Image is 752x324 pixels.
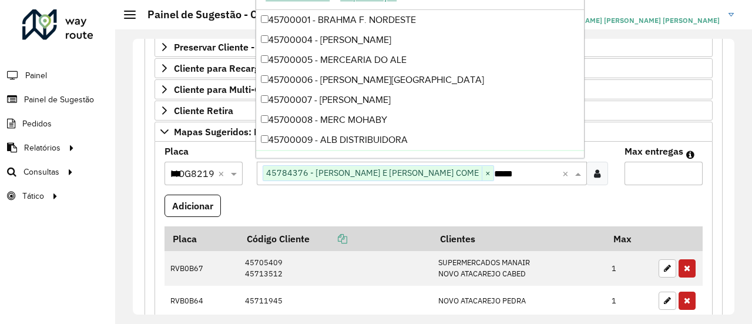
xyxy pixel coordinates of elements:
em: Máximo de clientes que serão colocados na mesma rota com os clientes informados [686,150,694,159]
div: 45700001 - BRAHMA F. NORDESTE [256,10,584,30]
span: Relatórios [24,142,61,154]
a: Preservar Cliente - Devem ficar no buffer, não roteirizar [155,37,713,57]
a: Cliente Retira [155,101,713,121]
div: 45700008 - MERC MOHABY [256,110,584,130]
span: Preservar Cliente - Devem ficar no buffer, não roteirizar [174,42,413,52]
td: NOVO ATACAREJO PEDRA [432,286,606,316]
a: Cliente para Multi-CDD/Internalização [155,79,713,99]
span: Pedidos [22,118,52,130]
span: Consultas [23,166,59,178]
th: Clientes [432,226,606,251]
span: Cliente para Multi-CDD/Internalização [174,85,340,94]
div: 45700004 - [PERSON_NAME] [256,30,584,50]
span: 45784376 - [PERSON_NAME] E [PERSON_NAME] COME [263,166,482,180]
h3: JOAO [545,4,720,15]
button: Adicionar [164,195,221,217]
span: Painel [25,69,47,82]
span: Clear all [562,166,572,181]
a: Cliente para Recarga [155,58,713,78]
span: Mapas Sugeridos: Placa-Cliente [174,127,312,136]
span: × [482,166,493,181]
td: 45705409 45713512 [239,251,432,286]
td: 1 [606,286,653,316]
span: [PERSON_NAME] [PERSON_NAME] [PERSON_NAME] [545,15,720,26]
span: Clear all [218,166,228,181]
td: RVB0B64 [164,286,239,316]
span: Cliente para Recarga [174,64,265,73]
h2: Painel de Sugestão - Criar registro [136,8,315,21]
label: Max entregas [625,144,683,158]
div: 45700009 - ALB DISTRIBUIDORA [256,130,584,150]
label: Placa [164,144,189,158]
div: 45700007 - [PERSON_NAME] [256,90,584,110]
th: Placa [164,226,239,251]
div: 45700005 - MERCEARIA DO ALE [256,50,584,70]
td: 1 [606,251,653,286]
td: 45711945 [239,286,432,316]
a: Mapas Sugeridos: Placa-Cliente [155,122,713,142]
span: Cliente Retira [174,106,233,115]
td: SUPERMERCADOS MANAIR NOVO ATACAREJO CABED [432,251,606,286]
a: Copiar [310,233,347,245]
div: 45700006 - [PERSON_NAME][GEOGRAPHIC_DATA] [256,70,584,90]
div: 45700010 - [PERSON_NAME] [256,150,584,170]
span: Painel de Sugestão [24,93,94,106]
td: RVB0B67 [164,251,239,286]
th: Código Cliente [239,226,432,251]
th: Max [606,226,653,251]
span: Tático [22,190,44,202]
